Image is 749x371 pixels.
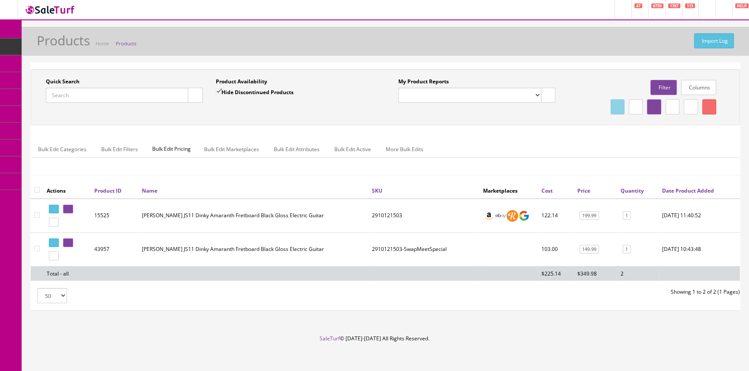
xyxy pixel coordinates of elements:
td: 15525 [91,199,138,233]
td: $349.98 [574,266,617,281]
a: Name [142,187,157,194]
span: 47 [634,3,642,8]
th: Actions [43,183,91,198]
a: 1 [623,245,631,254]
label: Product Availability [216,78,267,86]
a: Date Product Added [662,187,714,194]
td: $225.14 [538,266,574,281]
td: 2910121503-SwapMeetSpecial [368,232,480,266]
td: 2910121503 [368,199,480,233]
div: Showing 1 to 2 of 2 (1 Pages) [385,288,746,296]
img: SaleTurf [24,4,76,16]
a: Bulk Edit Filters [94,141,145,158]
span: 6759 [651,3,663,8]
label: My Product Reports [398,78,449,86]
a: More Bulk Edits [379,141,430,158]
a: Filter [650,80,676,95]
a: SKU [372,187,382,194]
a: SaleTurf [320,335,340,342]
a: Quantity [621,187,644,194]
img: google_shopping [518,210,530,222]
a: Bulk Edit Categories [31,141,93,158]
span: 115 [685,3,695,8]
a: Cost [541,187,553,194]
a: Bulk Edit Active [327,141,378,158]
a: 199.99 [579,211,599,220]
th: Marketplaces [480,183,538,198]
a: 149.99 [579,245,599,254]
span: 1787 [668,3,680,8]
td: Jackson JS11 Dinky Amaranth Fretboard Black Gloss Electric Guitar [138,199,368,233]
label: Quick Search [46,78,80,86]
td: 103.00 [538,232,574,266]
img: amazon [483,210,495,222]
input: Hide Discontinued Products [216,89,221,94]
h1: Products [37,33,90,48]
td: 2 [617,266,659,281]
td: 2018-05-08 11:40:52 [659,199,740,233]
a: Bulk Edit Attributes [267,141,326,158]
a: Import Log [694,33,734,48]
td: 2025-09-18 10:43:48 [659,232,740,266]
a: Product ID [94,187,122,194]
td: 122.14 [538,199,574,233]
img: reverb [506,210,518,222]
td: Total - all [43,266,91,281]
img: ebay [495,210,506,222]
span: Bulk Edit Pricing [146,141,197,157]
input: Search [46,88,188,103]
a: Products [116,40,136,47]
td: Jackson JS11 Dinky Amaranth Fretboard Black Gloss Electric Guitar [138,232,368,266]
a: Price [577,187,590,194]
label: Hide Discontinued Products [216,88,294,96]
a: Home [96,40,109,47]
a: Bulk Edit Marketplaces [197,141,266,158]
a: 1 [623,211,631,220]
td: 43957 [91,232,138,266]
a: Columns [681,80,716,95]
span: HELP [735,3,749,8]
